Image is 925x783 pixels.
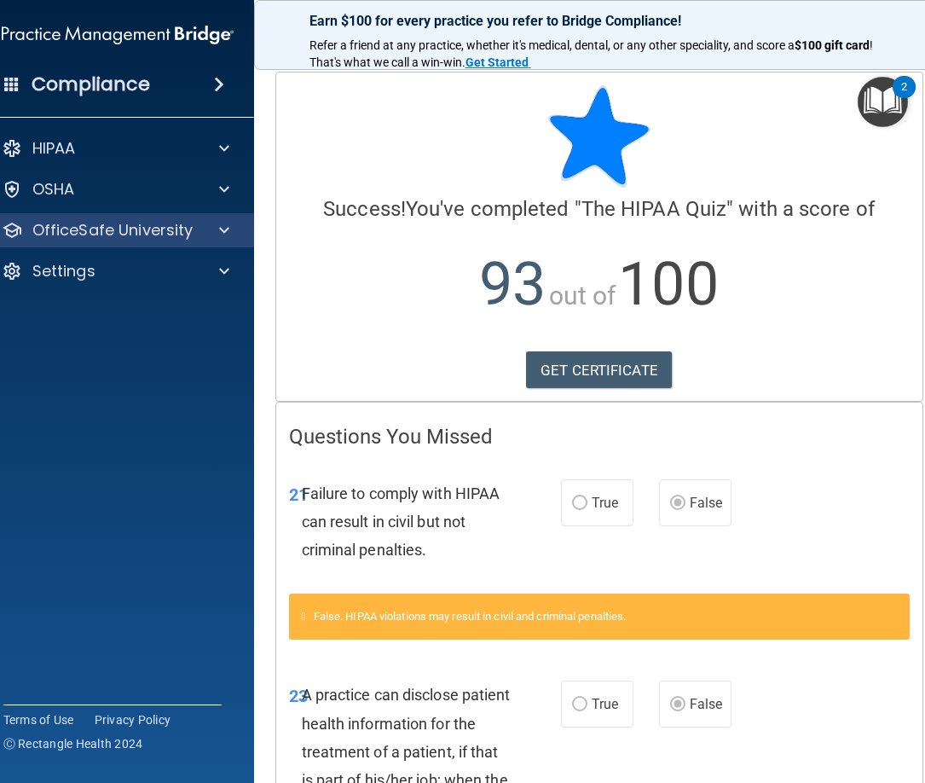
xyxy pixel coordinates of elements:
[795,38,870,52] strong: $100 gift card
[465,55,529,69] strong: Get Started
[465,55,531,69] a: Get Started
[690,495,723,511] span: False
[3,711,74,728] a: Terms of Use
[2,138,229,159] a: HIPAA
[618,249,718,319] span: 100
[592,495,618,511] span: True
[309,38,876,69] span: ! That's what we call a win-win.
[901,87,907,109] div: 2
[289,426,910,448] h4: Questions You Missed
[314,610,627,623] span: False. HIPAA violations may result in civil and criminal penalties.
[572,497,587,510] input: True
[32,138,76,159] p: HIPAA
[32,179,75,200] p: OSHA
[858,77,908,127] button: Open Resource Center, 2 new notifications
[95,711,171,728] a: Privacy Policy
[548,85,650,188] img: blue-star-rounded.9d042014.png
[289,484,308,505] span: 21
[581,197,726,221] span: The HIPAA Quiz
[302,484,500,559] span: Failure to comply with HIPAA can result in civil but not criminal penalties.
[2,261,229,281] a: Settings
[670,497,685,510] input: False
[2,18,234,52] img: PMB logo
[2,179,229,200] a: OSHA
[32,261,95,281] p: Settings
[289,198,910,220] h4: You've completed " " with a score of
[526,351,672,389] a: GET CERTIFICATE
[289,686,308,706] span: 23
[309,13,889,29] p: Earn $100 for every practice you refer to Bridge Compliance!
[309,38,795,52] span: Refer a friend at any practice, whether it's medical, dental, or any other speciality, and score a
[3,735,143,752] span: Ⓒ Rectangle Health 2024
[479,249,546,319] span: 93
[549,281,616,310] span: out of
[32,220,194,241] p: OfficeSafe University
[670,699,685,711] input: False
[592,696,618,712] span: True
[2,220,229,241] a: OfficeSafe University
[32,72,150,96] h4: Compliance
[690,696,723,712] span: False
[323,197,406,221] span: Success!
[572,699,587,711] input: True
